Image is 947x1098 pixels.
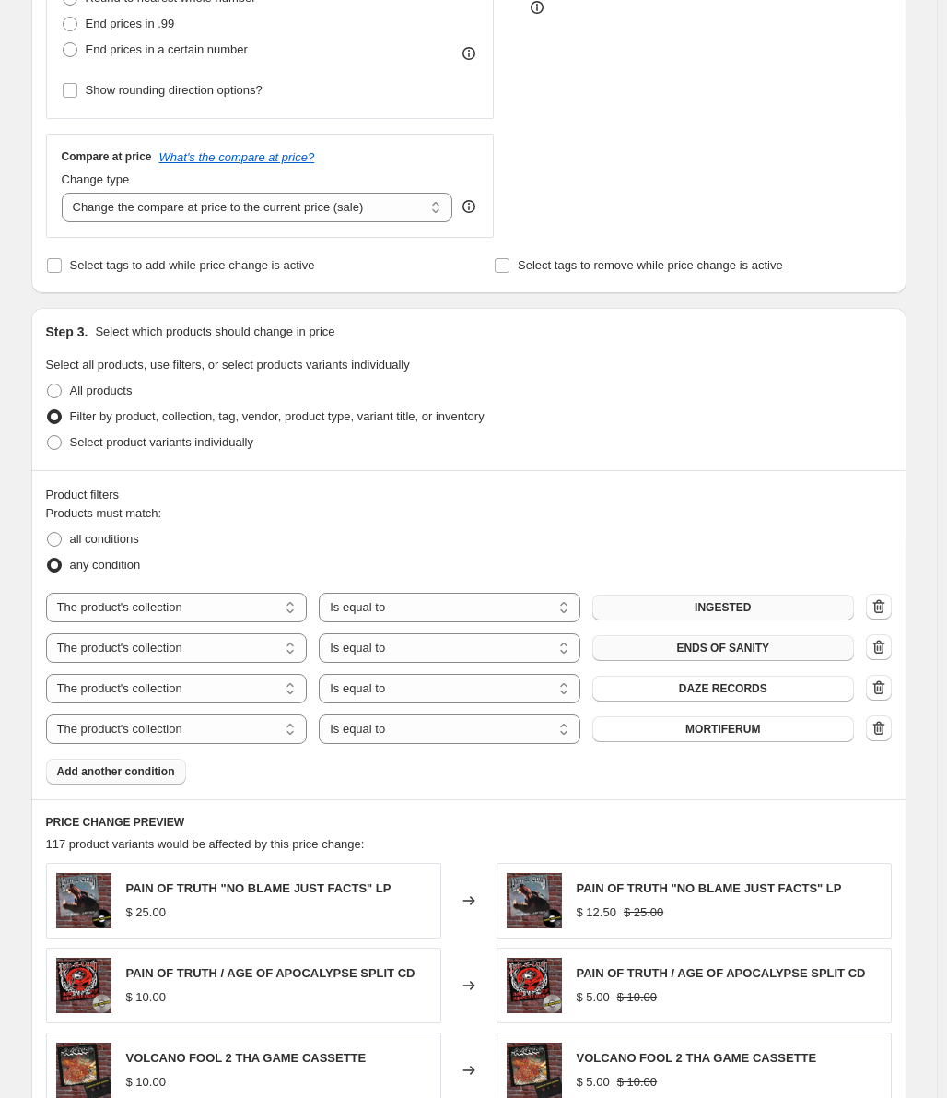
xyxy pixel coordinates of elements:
[126,903,166,922] div: $ 25.00
[46,759,186,785] button: Add another condition
[507,873,562,928] img: PAINOFTRUTHVINYL_80x.png
[577,881,842,895] span: PAIN OF TRUTH "NO BLAME JUST FACTS" LP
[70,258,315,272] span: Select tags to add while price change is active
[56,873,111,928] img: PAINOFTRUTHVINYL_80x.png
[62,149,152,164] h3: Compare at price
[56,958,111,1013] img: PAINOFTRUTHCD_80x.png
[70,409,485,423] span: Filter by product, collection, tag, vendor, product type, variant title, or inventory
[46,486,892,504] div: Product filters
[126,988,166,1007] div: $ 10.00
[126,966,415,980] span: PAIN OF TRUTH / AGE OF APOCALYPSE SPLIT CD
[577,1073,610,1092] div: $ 5.00
[592,635,854,661] button: ENDS OF SANITY
[577,1051,817,1065] span: VOLCANO FOOL 2 THA GAME CASSETTE
[56,1043,111,1098] img: VOLCANOTAPE_80x.png
[460,197,478,216] div: help
[624,903,663,922] strike: $ 25.00
[46,837,365,851] span: 117 product variants would be affected by this price change:
[46,506,162,520] span: Products must match:
[577,988,610,1007] div: $ 5.00
[46,323,88,341] h2: Step 3.
[695,600,751,615] span: INGESTED
[577,903,616,922] div: $ 12.50
[86,83,263,97] span: Show rounding direction options?
[95,323,334,341] p: Select which products should change in price
[617,988,657,1007] strike: $ 10.00
[518,258,783,272] span: Select tags to remove while price change is active
[577,966,866,980] span: PAIN OF TRUTH / AGE OF APOCALYPSE SPLIT CD
[507,1043,562,1098] img: VOLCANOTAPE_80x.png
[592,595,854,620] button: INGESTED
[62,172,130,186] span: Change type
[507,958,562,1013] img: PAINOFTRUTHCD_80x.png
[676,641,769,655] span: ENDS OF SANITY
[86,42,248,56] span: End prices in a certain number
[617,1073,657,1092] strike: $ 10.00
[126,1051,367,1065] span: VOLCANO FOOL 2 THA GAME CASSETTE
[685,722,760,737] span: MORTIFERUM
[679,681,767,696] span: DAZE RECORDS
[46,815,892,830] h6: PRICE CHANGE PREVIEW
[159,150,315,164] button: What's the compare at price?
[57,764,175,779] span: Add another condition
[592,676,854,702] button: DAZE RECORDS
[70,435,253,449] span: Select product variants individually
[126,881,392,895] span: PAIN OF TRUTH "NO BLAME JUST FACTS" LP
[70,558,141,572] span: any condition
[70,384,133,397] span: All products
[126,1073,166,1092] div: $ 10.00
[70,532,139,546] span: all conditions
[86,17,175,30] span: End prices in .99
[592,716,854,742] button: MORTIFERUM
[46,358,410,372] span: Select all products, use filters, or select products variants individually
